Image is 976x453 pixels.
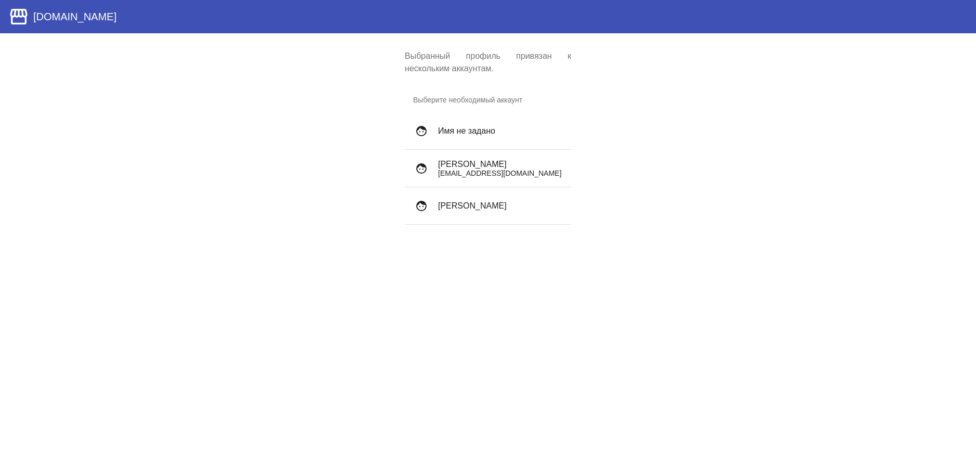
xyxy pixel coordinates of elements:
[405,87,571,112] h3: Выберите необходимый аккаунт
[413,123,430,139] mat-icon: face
[405,187,571,225] button: [PERSON_NAME]
[438,169,563,177] p: [EMAIL_ADDRESS][DOMAIN_NAME]
[413,160,430,177] mat-icon: face
[438,201,563,211] h4: [PERSON_NAME]
[405,150,571,187] button: [PERSON_NAME][EMAIL_ADDRESS][DOMAIN_NAME]
[405,112,571,150] button: Имя не задано
[438,126,563,136] h4: Имя не задано
[8,6,29,27] mat-icon: storefront
[413,198,430,214] mat-icon: face
[8,6,117,27] a: [DOMAIN_NAME]
[438,160,563,169] h4: [PERSON_NAME]
[405,50,571,75] p: Выбранный профиль привязан к нескольким аккаунтам.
